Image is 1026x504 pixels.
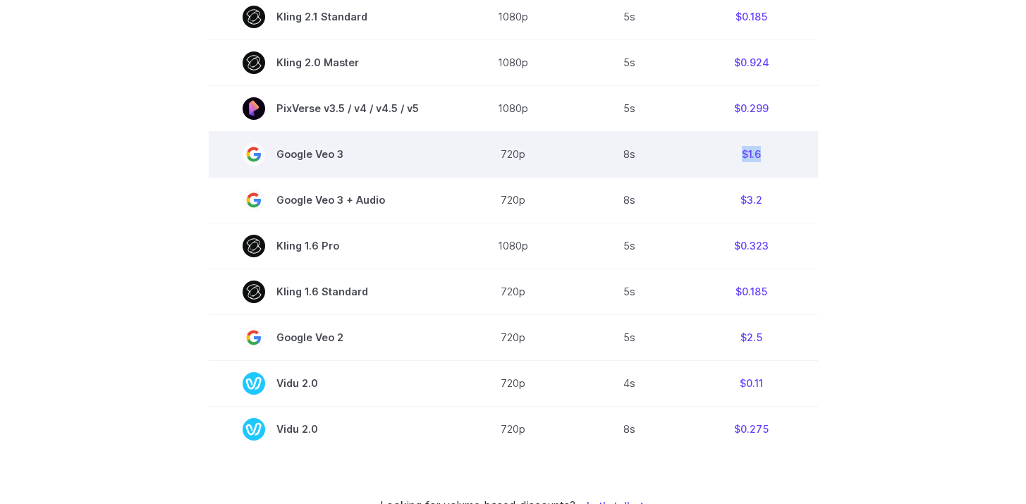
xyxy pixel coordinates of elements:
td: $0.323 [685,223,818,269]
td: 8s [574,131,685,177]
td: 1080p [453,85,574,131]
td: 5s [574,314,685,360]
span: Google Veo 3 + Audio [243,189,419,211]
td: 720p [453,314,574,360]
td: 720p [453,177,574,223]
td: 5s [574,269,685,314]
span: Google Veo 2 [243,326,419,349]
td: 5s [574,39,685,85]
span: Kling 1.6 Standard [243,281,419,303]
td: $2.5 [685,314,818,360]
span: Google Veo 3 [243,143,419,166]
td: 8s [574,406,685,452]
span: Kling 1.6 Pro [243,235,419,257]
td: 4s [574,360,685,406]
span: Vidu 2.0 [243,372,419,395]
td: $0.924 [685,39,818,85]
span: Vidu 2.0 [243,418,419,441]
td: $1.6 [685,131,818,177]
td: 720p [453,360,574,406]
td: 5s [574,223,685,269]
td: 720p [453,269,574,314]
td: $0.299 [685,85,818,131]
span: Kling 2.1 Standard [243,6,419,28]
td: $0.11 [685,360,818,406]
span: PixVerse v3.5 / v4 / v4.5 / v5 [243,97,419,120]
td: $0.275 [685,406,818,452]
td: 8s [574,177,685,223]
td: 720p [453,406,574,452]
td: 5s [574,85,685,131]
span: Kling 2.0 Master [243,51,419,74]
td: $3.2 [685,177,818,223]
td: $0.185 [685,269,818,314]
td: 720p [453,131,574,177]
td: 1080p [453,39,574,85]
td: 1080p [453,223,574,269]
